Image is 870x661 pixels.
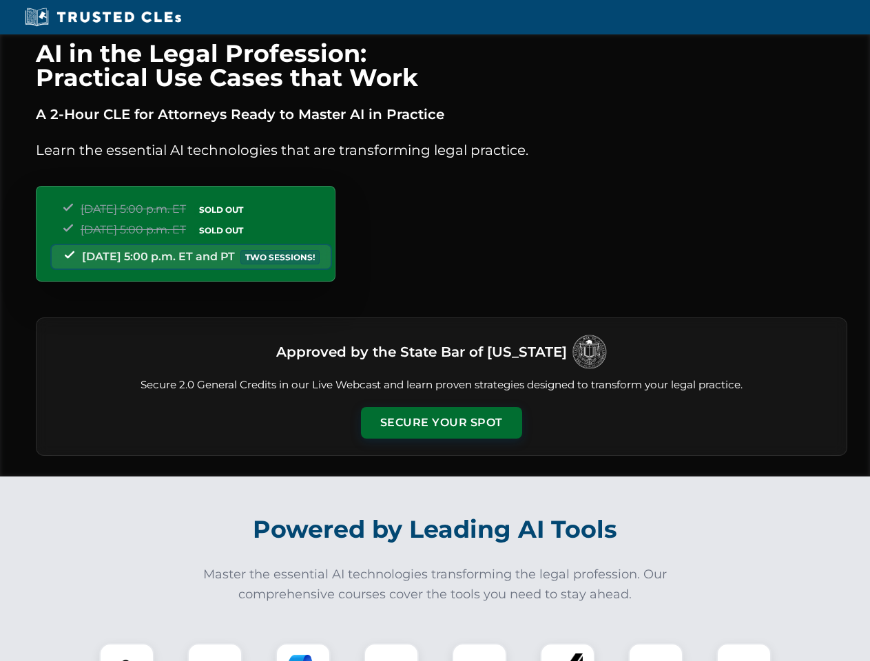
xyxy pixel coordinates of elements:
button: Secure Your Spot [361,407,522,439]
img: Logo [572,335,607,369]
span: [DATE] 5:00 p.m. ET [81,202,186,216]
span: [DATE] 5:00 p.m. ET [81,223,186,236]
img: Trusted CLEs [21,7,185,28]
p: Secure 2.0 General Credits in our Live Webcast and learn proven strategies designed to transform ... [53,377,830,393]
p: Master the essential AI technologies transforming the legal profession. Our comprehensive courses... [194,565,676,605]
h2: Powered by Leading AI Tools [54,505,817,554]
p: A 2-Hour CLE for Attorneys Ready to Master AI in Practice [36,103,847,125]
p: Learn the essential AI technologies that are transforming legal practice. [36,139,847,161]
span: SOLD OUT [194,223,248,238]
h1: AI in the Legal Profession: Practical Use Cases that Work [36,41,847,90]
h3: Approved by the State Bar of [US_STATE] [276,339,567,364]
span: SOLD OUT [194,202,248,217]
